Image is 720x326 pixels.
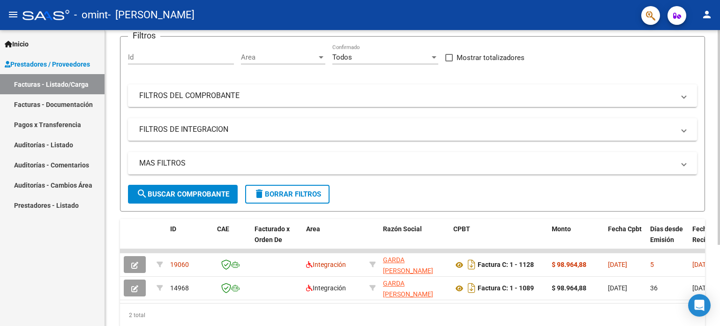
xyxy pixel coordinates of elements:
span: [DATE] [608,284,627,292]
span: Inicio [5,39,29,49]
h3: Filtros [128,29,160,42]
datatable-header-cell: Area [302,219,366,260]
span: Integración [306,284,346,292]
div: 27391692306 [383,255,446,274]
div: Open Intercom Messenger [688,294,711,317]
span: Monto [552,225,571,233]
span: Integración [306,261,346,268]
span: 36 [650,284,658,292]
datatable-header-cell: Razón Social [379,219,450,260]
span: Todos [332,53,352,61]
datatable-header-cell: CAE [213,219,251,260]
datatable-header-cell: Facturado x Orden De [251,219,302,260]
span: Area [306,225,320,233]
mat-expansion-panel-header: FILTROS DE INTEGRACION [128,118,697,141]
span: Area [241,53,317,61]
span: GARDA [PERSON_NAME] [383,256,433,274]
i: Descargar documento [465,281,478,296]
mat-icon: menu [7,9,19,20]
span: GARDA [PERSON_NAME] [383,280,433,298]
div: 27391692306 [383,278,446,298]
span: Prestadores / Proveedores [5,59,90,69]
span: Mostrar totalizadores [457,52,525,63]
span: Borrar Filtros [254,190,321,198]
span: [DATE] [692,261,712,268]
span: CAE [217,225,229,233]
span: 5 [650,261,654,268]
datatable-header-cell: CPBT [450,219,548,260]
mat-panel-title: FILTROS DEL COMPROBANTE [139,91,675,101]
strong: Factura C: 1 - 1128 [478,261,534,269]
mat-panel-title: MAS FILTROS [139,158,675,168]
strong: $ 98.964,88 [552,261,586,268]
span: - [PERSON_NAME] [108,5,195,25]
span: Razón Social [383,225,422,233]
span: Buscar Comprobante [136,190,229,198]
span: Facturado x Orden De [255,225,290,243]
mat-icon: delete [254,188,265,199]
span: 14968 [170,284,189,292]
span: [DATE] [692,284,712,292]
span: CPBT [453,225,470,233]
strong: $ 98.964,88 [552,284,586,292]
span: 19060 [170,261,189,268]
mat-expansion-panel-header: MAS FILTROS [128,152,697,174]
span: ID [170,225,176,233]
datatable-header-cell: ID [166,219,213,260]
datatable-header-cell: Días desde Emisión [646,219,689,260]
button: Buscar Comprobante [128,185,238,204]
mat-icon: search [136,188,148,199]
mat-icon: person [701,9,712,20]
mat-panel-title: FILTROS DE INTEGRACION [139,124,675,135]
span: Fecha Cpbt [608,225,642,233]
i: Descargar documento [465,257,478,272]
span: Fecha Recibido [692,225,719,243]
datatable-header-cell: Fecha Cpbt [604,219,646,260]
span: - omint [74,5,108,25]
mat-expansion-panel-header: FILTROS DEL COMPROBANTE [128,84,697,107]
datatable-header-cell: Monto [548,219,604,260]
span: Días desde Emisión [650,225,683,243]
button: Borrar Filtros [245,185,330,204]
span: [DATE] [608,261,627,268]
strong: Factura C: 1 - 1089 [478,285,534,292]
